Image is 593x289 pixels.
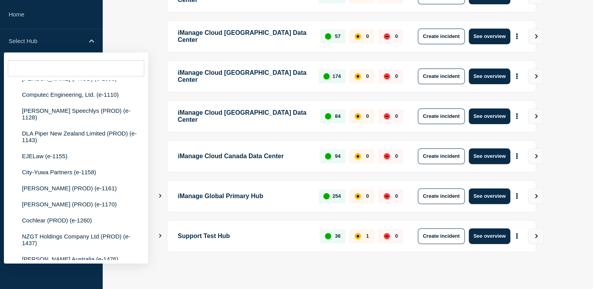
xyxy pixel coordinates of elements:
p: iManage Global Primary Hub [178,188,310,204]
div: down [384,153,390,159]
div: affected [355,73,361,79]
button: View [528,29,544,44]
p: 0 [395,153,398,159]
button: See overview [469,228,510,244]
button: Create incident [418,228,465,244]
li: Computec Engineering, Ltd. (e-1110) [4,87,148,103]
button: View [528,188,544,204]
div: affected [355,33,361,40]
p: 57 [335,33,340,39]
button: Create incident [418,188,465,204]
button: More actions [512,149,522,163]
li: [PERSON_NAME] Speechlys (PROD) (e-1128) [4,103,148,125]
div: up [325,113,331,119]
li: Cochlear (PROD) (e-1260) [4,212,148,228]
p: iManage Cloud [GEOGRAPHIC_DATA] Data Center [178,29,312,44]
button: Create incident [418,108,465,124]
button: Show Connected Hubs [158,193,162,199]
button: More actions [512,69,522,83]
p: 0 [395,193,398,199]
p: iManage Cloud [GEOGRAPHIC_DATA] Data Center [178,108,312,124]
div: up [325,33,331,40]
button: View [528,148,544,164]
div: up [323,73,330,79]
p: 254 [332,193,341,199]
button: More actions [512,109,522,123]
li: City-Yuwa Partners (e-1158) [4,164,148,180]
li: [PERSON_NAME] Australia (e-1476) [4,251,148,267]
p: 0 [366,33,369,39]
li: [PERSON_NAME] (PROD) (e-1170) [4,196,148,212]
p: 0 [366,153,369,159]
button: View [528,69,544,84]
p: 0 [395,33,398,39]
button: Show Connected Hubs [158,233,162,239]
div: down [384,193,390,199]
div: down [384,233,390,239]
p: 0 [366,193,369,199]
li: NZGT Holdings Company Ltd (PROD) (e-1437) [4,228,148,251]
p: 94 [335,153,340,159]
button: Create incident [418,29,465,44]
button: See overview [469,29,510,44]
div: affected [355,113,361,119]
button: More actions [512,229,522,243]
button: See overview [469,148,510,164]
div: down [384,33,390,40]
p: Support Test Hub [178,228,312,244]
button: View [528,108,544,124]
p: iManage Cloud Canada Data Center [178,148,312,164]
button: See overview [469,69,510,84]
button: See overview [469,108,510,124]
div: affected [355,233,361,239]
div: affected [355,193,361,199]
button: Create incident [418,69,465,84]
li: EJELaw (e-1155) [4,148,148,164]
p: 1 [366,233,369,239]
p: 84 [335,113,340,119]
div: up [325,233,331,239]
div: up [323,193,330,199]
button: Create incident [418,148,465,164]
button: See overview [469,188,510,204]
div: down [384,113,390,119]
p: 0 [366,73,369,79]
p: 0 [395,73,398,79]
button: More actions [512,29,522,43]
p: 0 [395,233,398,239]
div: up [325,153,331,159]
button: View [528,228,544,244]
p: 0 [395,113,398,119]
div: affected [355,153,361,159]
div: down [384,73,390,79]
p: 0 [366,113,369,119]
button: More actions [512,189,522,203]
p: 174 [332,73,341,79]
li: [PERSON_NAME] (PROD) (e-1161) [4,180,148,196]
p: Select Hub [9,38,84,44]
p: 36 [335,233,340,239]
li: DLA Piper New Zealand Limited (PROD) (e-1143) [4,125,148,148]
p: iManage Cloud [GEOGRAPHIC_DATA] Data Center [178,69,310,84]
